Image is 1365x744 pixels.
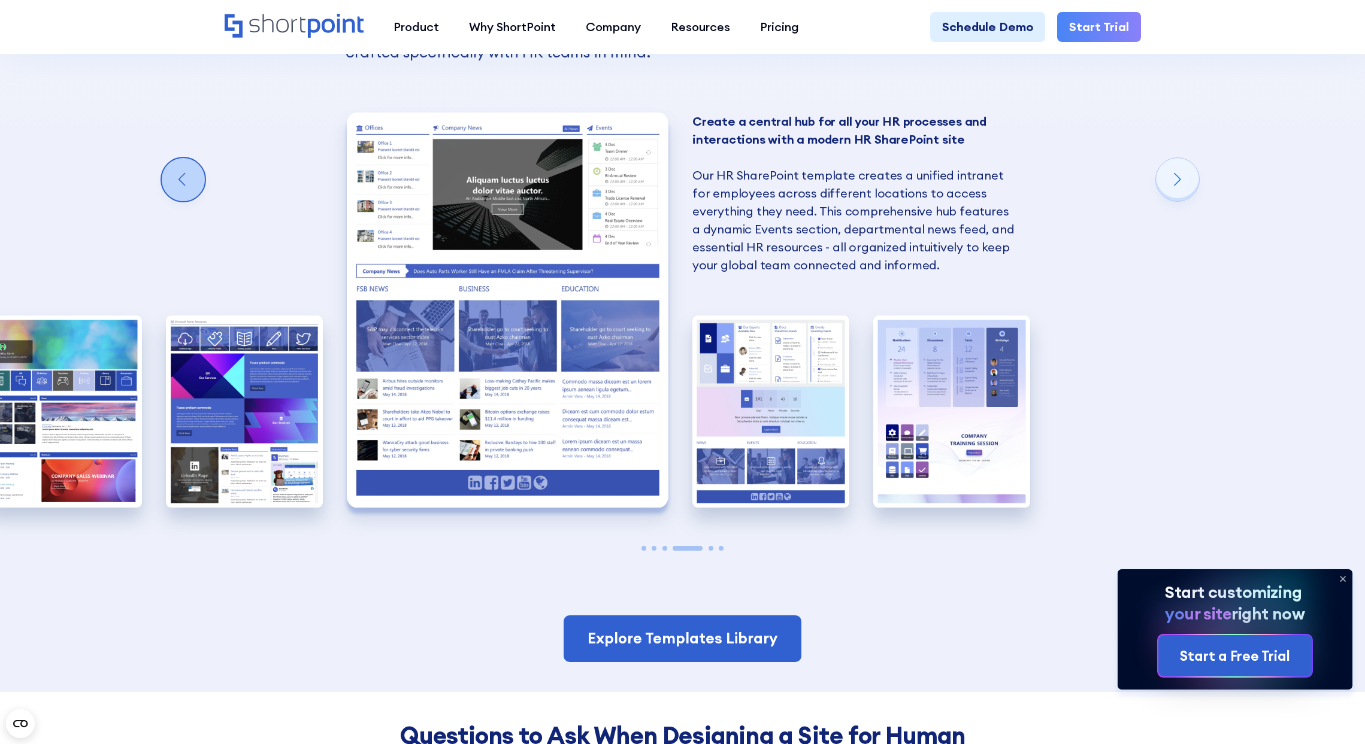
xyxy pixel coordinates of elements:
[166,315,323,508] div: 3 / 6
[873,315,1030,508] img: HR SharePoint Sites Examples
[564,615,801,662] a: Explore Templates Library
[671,18,730,36] div: Resources
[225,14,364,40] a: Home
[692,114,986,147] strong: Create a central hub for all your HR processes and interactions with a modern HR SharePoint site ‍ ‍
[656,12,745,42] a: Resources
[652,546,656,551] span: Go to slide 2
[719,546,724,551] span: Go to slide 6
[709,546,713,551] span: Go to slide 5
[673,546,703,551] span: Go to slide 4
[166,315,323,508] img: SharePoint Template for HR
[347,113,669,508] img: Designing a SharePoint site for HR
[6,709,35,738] button: Open CMP widget
[1156,158,1199,201] div: Next slide
[347,113,669,508] div: 4 / 6
[760,18,799,36] div: Pricing
[745,12,814,42] a: Pricing
[641,546,646,551] span: Go to slide 1
[394,18,439,36] div: Product
[571,12,656,42] a: Company
[586,18,641,36] div: Company
[379,12,454,42] a: Product
[873,315,1030,508] div: 6 / 6
[1305,687,1365,744] iframe: Chat Widget
[454,12,571,42] a: Why ShortPoint
[1158,635,1312,677] a: Start a Free Trial
[930,12,1045,42] a: Schedule Demo
[1057,12,1141,42] a: Start Trial
[692,113,1015,274] p: Our HR SharePoint template creates a unified intranet for employees across different locations to...
[692,315,849,508] div: 5 / 6
[662,546,667,551] span: Go to slide 3
[1180,646,1290,666] div: Start a Free Trial
[162,158,205,201] div: Previous slide
[692,315,849,508] img: Top SharePoint Templates for 2025
[469,18,556,36] div: Why ShortPoint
